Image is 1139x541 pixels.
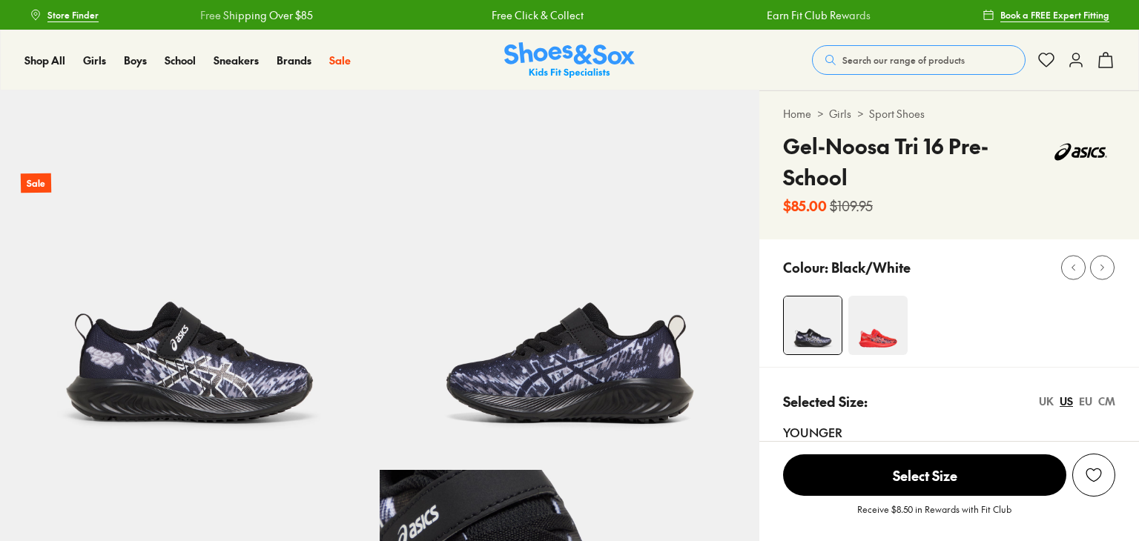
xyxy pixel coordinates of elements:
button: Search our range of products [812,45,1026,75]
p: Selected Size: [783,391,868,411]
span: Boys [124,53,147,67]
div: US [1060,394,1073,409]
b: $85.00 [783,196,827,216]
img: 5-525240_1 [380,90,759,470]
div: EU [1079,394,1092,409]
a: Girls [83,53,106,68]
span: Store Finder [47,8,99,21]
a: Home [783,106,811,122]
a: Girls [829,106,851,122]
a: Earn Fit Club Rewards [765,7,868,23]
a: Free Shipping Over $85 [199,7,311,23]
p: Receive $8.50 in Rewards with Fit Club [857,502,1011,529]
button: Add to Wishlist [1072,454,1115,497]
span: Shop All [24,53,65,67]
span: Select Size [783,454,1066,496]
a: School [165,53,196,68]
a: Free Click & Collect [490,7,582,23]
div: UK [1039,394,1054,409]
div: Younger [783,423,1115,441]
img: 4-548368_1 [848,296,908,355]
span: Sneakers [214,53,259,67]
a: Sale [329,53,351,68]
a: Shop All [24,53,65,68]
img: Vendor logo [1046,130,1115,173]
a: Brands [277,53,311,68]
h4: Gel-Noosa Tri 16 Pre-School [783,130,1046,193]
img: 4-525239_1 [784,296,842,354]
a: Book a FREE Expert Fitting [983,1,1109,28]
span: School [165,53,196,67]
span: Book a FREE Expert Fitting [1000,8,1109,21]
button: Select Size [783,454,1066,497]
a: Shoes & Sox [504,42,635,79]
a: Boys [124,53,147,68]
span: Search our range of products [842,53,965,67]
p: Black/White [831,257,911,277]
p: Sale [21,173,51,193]
img: SNS_Logo_Responsive.svg [504,42,635,79]
p: Colour: [783,257,828,277]
span: Girls [83,53,106,67]
a: Sport Shoes [869,106,925,122]
div: > > [783,106,1115,122]
s: $109.95 [830,196,873,216]
a: Sneakers [214,53,259,68]
span: Sale [329,53,351,67]
div: CM [1098,394,1115,409]
a: Store Finder [30,1,99,28]
span: Brands [277,53,311,67]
